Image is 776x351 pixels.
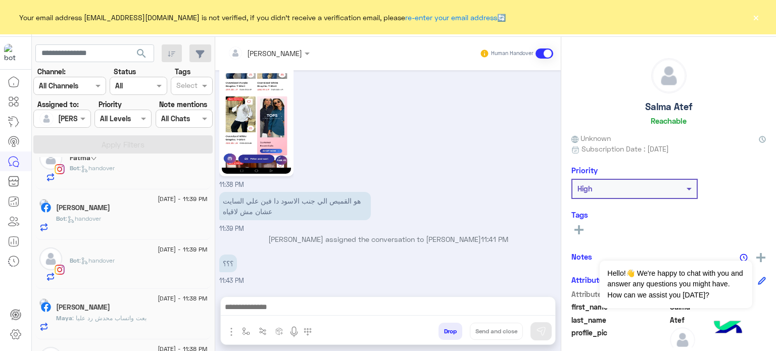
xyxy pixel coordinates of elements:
img: Facebook [41,302,51,312]
h5: Fatma♡ [70,154,97,162]
img: send voice note [288,326,300,338]
span: 11:41 PM [481,235,508,243]
button: create order [271,323,288,339]
span: : handover [79,164,115,172]
span: 11:39 PM [219,225,244,232]
span: Unknown [571,133,611,143]
button: select flow [238,323,255,339]
span: Bot [70,164,79,172]
span: [DATE] - 11:39 PM [158,194,207,204]
img: create order [275,327,283,335]
img: defaultAdmin.png [39,112,54,126]
span: [DATE] - 11:39 PM [158,245,207,254]
img: select flow [242,327,250,335]
img: Facebook [41,203,51,213]
span: : handover [79,257,115,264]
button: search [129,44,154,66]
h6: Priority [571,166,598,175]
span: 11:38 PM [219,181,244,188]
span: بعت واتساب محدش رد عليا [72,314,147,322]
span: last_name [571,315,668,325]
label: Priority [99,99,122,110]
span: : handover [66,215,101,222]
button: × [751,12,761,22]
img: Trigger scenario [259,327,267,335]
button: Drop [439,323,462,340]
h5: Amy Jack [56,204,110,212]
label: Note mentions [159,99,207,110]
p: 1/9/2025, 11:39 PM [219,192,371,220]
span: Attribute Name [571,289,668,299]
label: Tags [175,66,190,77]
img: defaultAdmin.png [39,247,62,270]
span: Hello!👋 We're happy to chat with you and answer any questions you might have. How can we assist y... [600,261,752,308]
img: picture [39,298,48,308]
label: Status [114,66,136,77]
span: Bot [70,257,79,264]
img: make a call [304,328,312,336]
img: Instagram [55,265,65,275]
img: send message [536,326,546,336]
img: 919860931428189 [4,44,22,62]
button: Apply Filters [33,135,213,154]
h5: Maya Bassam [56,303,110,312]
label: Assigned to: [37,99,79,110]
img: add [756,253,765,262]
p: 1/9/2025, 11:43 PM [219,255,237,272]
h6: Attributes [571,275,607,284]
img: Instagram [55,164,65,174]
img: defaultAdmin.png [652,59,686,93]
h6: Reachable [651,116,687,125]
span: search [135,47,148,60]
span: Maya [56,314,72,322]
img: hulul-logo.png [710,311,746,346]
span: Bot [56,215,66,222]
span: first_name [571,302,668,312]
small: Human Handover [491,49,533,58]
p: [PERSON_NAME] assigned the conversation to [PERSON_NAME] [219,234,557,244]
span: profile_pic [571,327,668,350]
img: send attachment [225,326,237,338]
span: Subscription Date : [DATE] [581,143,669,154]
h6: Tags [571,210,766,219]
img: picture [39,199,48,208]
span: [DATE] - 11:38 PM [158,294,207,303]
span: Atef [670,315,766,325]
span: 11:43 PM [219,277,244,284]
a: re-enter your email address [405,13,497,22]
button: Send and close [470,323,523,340]
img: defaultAdmin.png [39,147,62,170]
h6: Notes [571,252,592,261]
div: Select [175,80,198,93]
button: Trigger scenario [255,323,271,339]
span: Your email address [EMAIL_ADDRESS][DOMAIN_NAME] is not verified, if you didn't receive a verifica... [19,12,506,23]
h5: Salma Atef [645,101,693,113]
label: Channel: [37,66,66,77]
